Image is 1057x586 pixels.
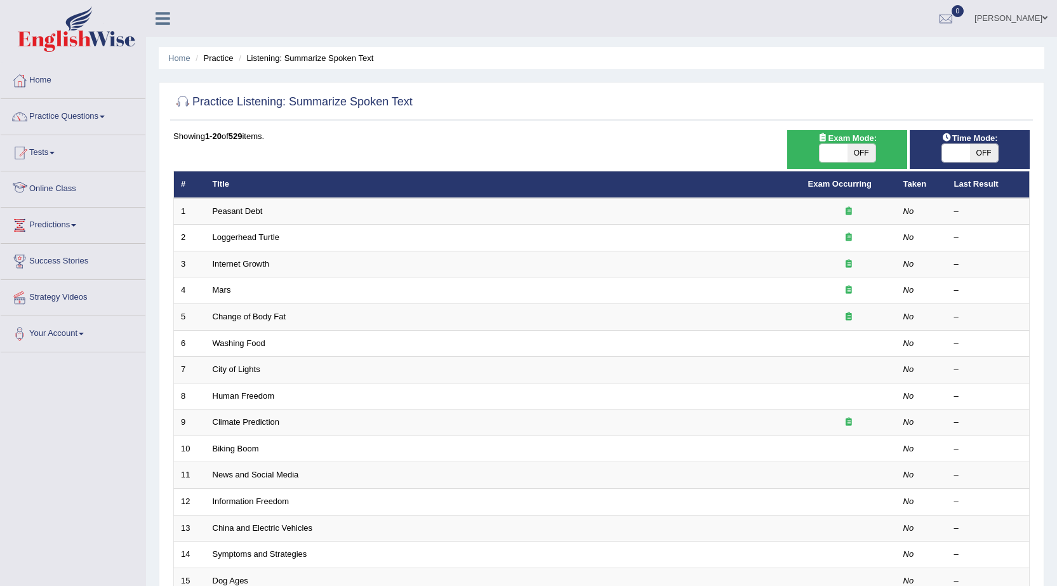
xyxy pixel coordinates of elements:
[174,488,206,515] td: 12
[1,244,145,276] a: Success Stories
[848,144,875,162] span: OFF
[213,206,263,216] a: Peasant Debt
[205,131,222,141] b: 1-20
[213,285,231,295] a: Mars
[174,410,206,436] td: 9
[903,312,914,321] em: No
[213,259,270,269] a: Internet Growth
[213,364,260,374] a: City of Lights
[808,206,889,218] div: Exam occurring question
[213,496,289,506] a: Information Freedom
[1,280,145,312] a: Strategy Videos
[1,99,145,131] a: Practice Questions
[787,130,907,169] div: Show exams occurring in exams
[174,277,206,304] td: 4
[903,364,914,374] em: No
[213,444,259,453] a: Biking Boom
[808,311,889,323] div: Exam occurring question
[903,576,914,585] em: No
[174,436,206,462] td: 10
[947,171,1030,198] th: Last Result
[954,523,1023,535] div: –
[954,338,1023,350] div: –
[903,259,914,269] em: No
[213,391,275,401] a: Human Freedom
[174,542,206,568] td: 14
[213,470,299,479] a: News and Social Media
[168,53,190,63] a: Home
[174,462,206,489] td: 11
[954,443,1023,455] div: –
[174,515,206,542] td: 13
[808,416,889,429] div: Exam occurring question
[903,523,914,533] em: No
[174,225,206,251] td: 2
[903,338,914,348] em: No
[1,316,145,348] a: Your Account
[174,357,206,383] td: 7
[1,135,145,167] a: Tests
[206,171,801,198] th: Title
[174,304,206,331] td: 5
[903,496,914,506] em: No
[954,232,1023,244] div: –
[236,52,373,64] li: Listening: Summarize Spoken Text
[173,93,413,112] h2: Practice Listening: Summarize Spoken Text
[903,444,914,453] em: No
[174,251,206,277] td: 3
[174,198,206,225] td: 1
[213,549,307,559] a: Symptoms and Strategies
[954,206,1023,218] div: –
[808,258,889,270] div: Exam occurring question
[937,131,1003,145] span: Time Mode:
[954,258,1023,270] div: –
[903,417,914,427] em: No
[954,469,1023,481] div: –
[903,232,914,242] em: No
[213,312,286,321] a: Change of Body Fat
[903,391,914,401] em: No
[808,284,889,296] div: Exam occurring question
[213,576,248,585] a: Dog Ages
[808,232,889,244] div: Exam occurring question
[213,523,313,533] a: China and Electric Vehicles
[1,63,145,95] a: Home
[213,417,280,427] a: Climate Prediction
[813,131,882,145] span: Exam Mode:
[954,549,1023,561] div: –
[896,171,947,198] th: Taken
[970,144,998,162] span: OFF
[952,5,964,17] span: 0
[954,284,1023,296] div: –
[192,52,233,64] li: Practice
[954,364,1023,376] div: –
[1,208,145,239] a: Predictions
[903,470,914,479] em: No
[213,232,280,242] a: Loggerhead Turtle
[954,416,1023,429] div: –
[954,390,1023,403] div: –
[173,130,1030,142] div: Showing of items.
[213,338,265,348] a: Washing Food
[903,549,914,559] em: No
[174,383,206,410] td: 8
[174,330,206,357] td: 6
[1,171,145,203] a: Online Class
[808,179,872,189] a: Exam Occurring
[903,206,914,216] em: No
[903,285,914,295] em: No
[229,131,243,141] b: 529
[954,496,1023,508] div: –
[954,311,1023,323] div: –
[174,171,206,198] th: #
